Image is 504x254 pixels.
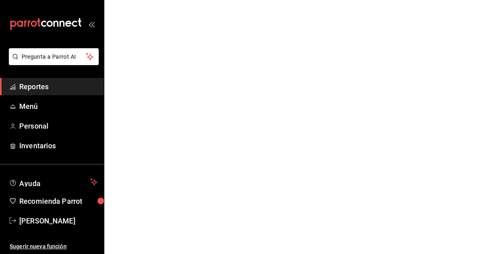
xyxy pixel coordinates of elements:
[19,102,38,111] font: Menú
[19,177,87,187] span: Ayuda
[22,53,86,61] span: Pregunta a Parrot AI
[19,197,82,205] font: Recomienda Parrot
[6,58,99,67] a: Pregunta a Parrot AI
[19,217,75,225] font: [PERSON_NAME]
[19,82,49,91] font: Reportes
[10,243,67,250] font: Sugerir nueva función
[88,21,95,27] button: open_drawer_menu
[19,122,49,130] font: Personal
[19,141,56,150] font: Inventarios
[9,48,99,65] button: Pregunta a Parrot AI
